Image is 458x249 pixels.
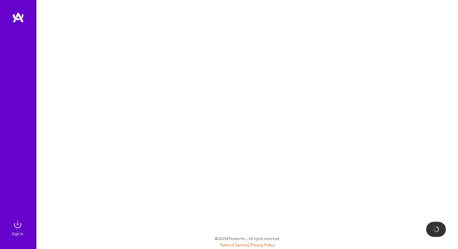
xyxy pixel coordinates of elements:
a: Terms of Service [220,243,248,247]
img: sign in [12,218,24,231]
span: | [220,243,275,247]
img: logo [12,12,24,23]
img: loading [433,226,439,232]
a: Privacy Policy [250,243,275,247]
a: sign inSign In [13,218,24,237]
div: © 2025 ATeams Inc., All rights reserved. [36,231,458,246]
div: Sign In [12,231,23,237]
